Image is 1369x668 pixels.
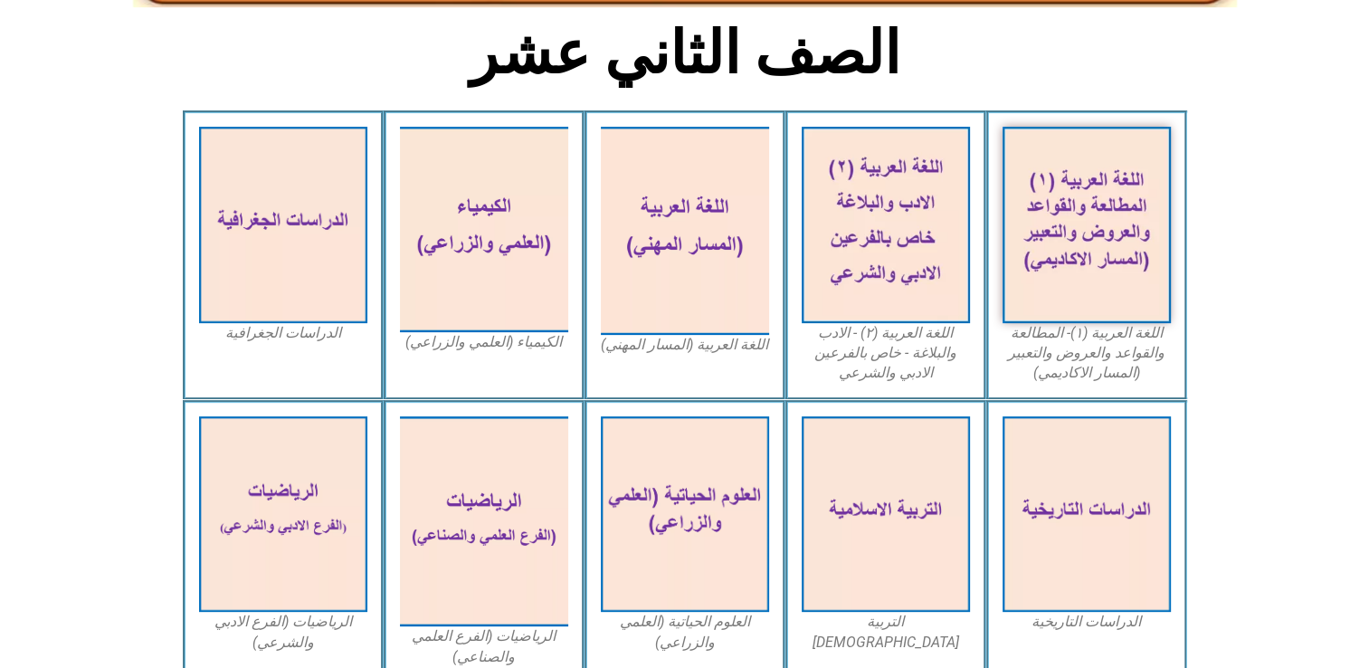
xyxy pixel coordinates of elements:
[400,332,568,352] figcaption: الكيمياء (العلمي والزراعي)
[1003,612,1171,632] figcaption: الدراسات التاريخية
[601,335,769,355] figcaption: اللغة العربية (المسار المهني)
[601,612,769,653] figcaption: العلوم الحياتية (العلمي والزراعي)
[199,612,367,653] figcaption: الرياضيات (الفرع الادبي والشرعي)
[1003,323,1171,384] figcaption: اللغة العربية (١)- المطالعة والقواعد والعروض والتعبير (المسار الاكاديمي)
[802,323,970,384] figcaption: اللغة العربية (٢) - الادب والبلاغة - خاص بالفرعين الادبي والشرعي
[385,18,984,89] h2: الصف الثاني عشر
[802,612,970,653] figcaption: التربية [DEMOGRAPHIC_DATA]
[400,626,568,667] figcaption: الرياضيات (الفرع العلمي والصناعي)
[601,127,769,335] img: Arabic12(Vocational_Track)-cover
[199,323,367,343] figcaption: الدراسات الجغرافية
[400,416,568,627] img: math12-science-cover
[400,127,568,332] img: Chemistry12-cover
